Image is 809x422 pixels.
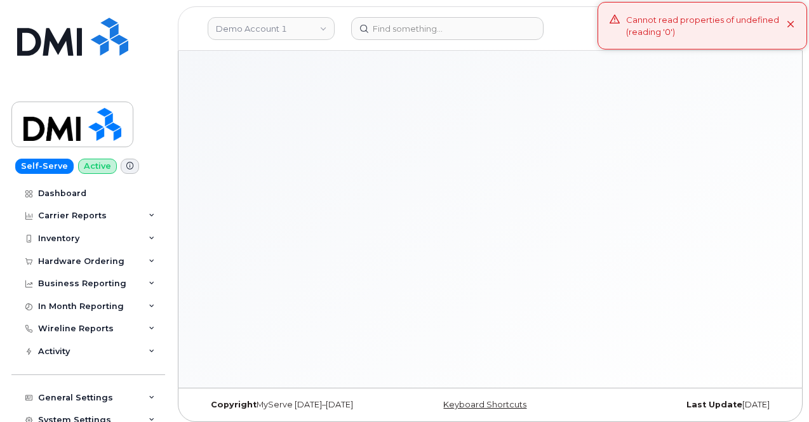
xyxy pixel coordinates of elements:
strong: Last Update [686,400,742,409]
div: MyServe [DATE]–[DATE] [201,400,394,410]
div: [DATE] [587,400,779,410]
div: Cannot read properties of undefined (reading '0') [626,14,787,37]
a: Keyboard Shortcuts [443,400,526,409]
strong: Copyright [211,400,257,409]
